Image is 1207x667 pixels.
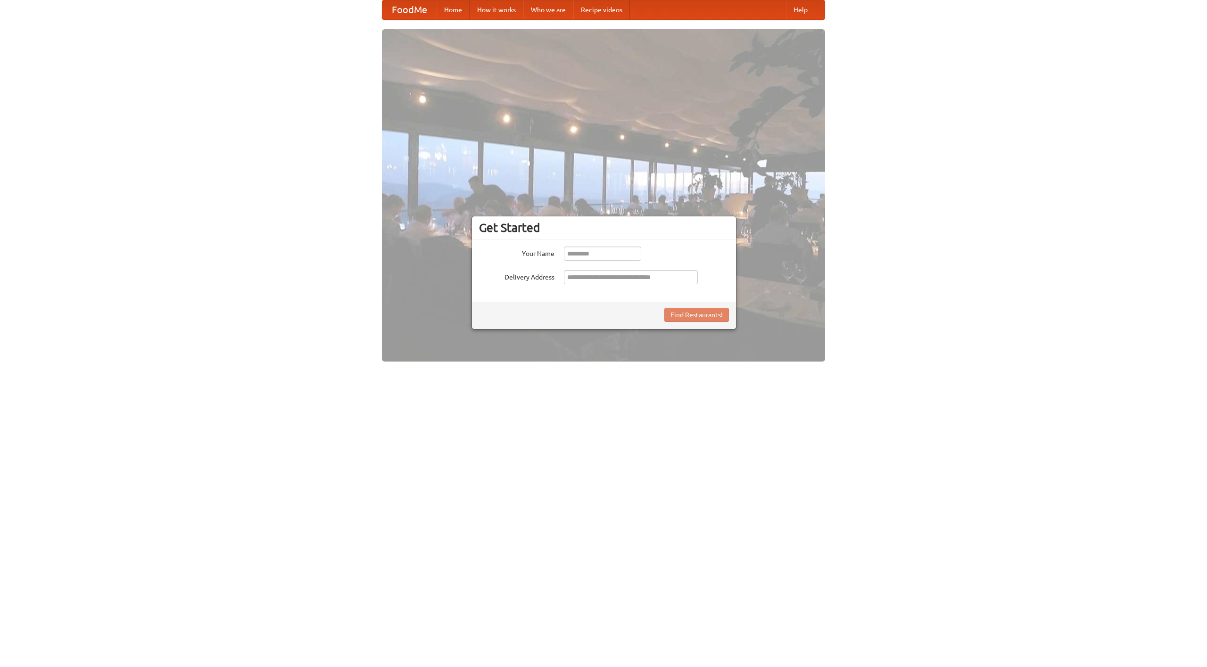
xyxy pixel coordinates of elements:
a: Home [437,0,470,19]
label: Delivery Address [479,270,554,282]
h3: Get Started [479,221,729,235]
a: Who we are [523,0,573,19]
a: Help [786,0,815,19]
button: Find Restaurants! [664,308,729,322]
a: Recipe videos [573,0,630,19]
a: FoodMe [382,0,437,19]
label: Your Name [479,247,554,258]
a: How it works [470,0,523,19]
